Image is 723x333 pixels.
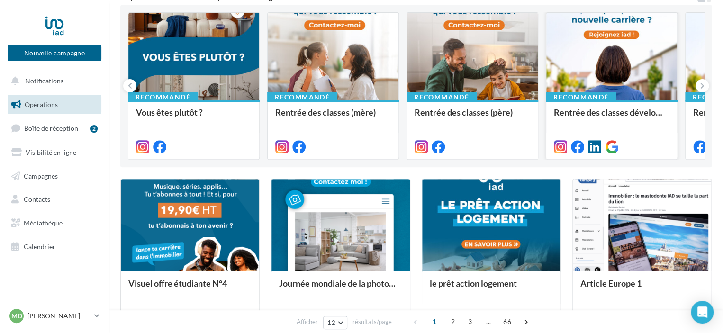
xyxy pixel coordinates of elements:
div: Article Europe 1 [580,279,704,297]
span: Campagnes [24,171,58,180]
button: Nouvelle campagne [8,45,101,61]
span: Calendrier [24,243,55,251]
span: résultats/page [352,317,392,326]
a: Boîte de réception2 [6,118,103,138]
span: 3 [462,314,478,329]
a: Médiathèque [6,213,103,233]
button: 12 [323,316,347,329]
span: Boîte de réception [24,124,78,132]
div: Journée mondiale de la photographie [279,279,402,297]
span: Opérations [25,100,58,108]
div: 2 [90,125,98,133]
span: 2 [445,314,461,329]
span: MD [11,311,22,321]
a: MD [PERSON_NAME] [8,307,101,325]
div: Recommandé [128,92,198,102]
span: ... [481,314,496,329]
span: 12 [327,319,335,326]
a: Contacts [6,189,103,209]
span: 66 [499,314,515,329]
div: le prêt action logement [430,279,553,297]
span: Afficher [297,317,318,326]
div: Open Intercom Messenger [691,301,714,324]
div: Visuel offre étudiante N°4 [128,279,252,297]
span: Notifications [25,77,63,85]
div: Recommandé [267,92,337,102]
div: Recommandé [546,92,616,102]
span: Médiathèque [24,219,63,227]
div: Vous êtes plutôt ? [136,108,252,126]
a: Campagnes [6,166,103,186]
button: Notifications [6,71,99,91]
a: Opérations [6,95,103,115]
div: Rentrée des classes (mère) [275,108,391,126]
span: Visibilité en ligne [26,148,76,156]
span: 1 [427,314,442,329]
p: [PERSON_NAME] [27,311,90,321]
span: Contacts [24,195,50,203]
div: Rentrée des classes développement (conseillère) [554,108,669,126]
div: Rentrée des classes (père) [415,108,530,126]
a: Calendrier [6,237,103,257]
div: Recommandé [407,92,477,102]
a: Visibilité en ligne [6,143,103,162]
